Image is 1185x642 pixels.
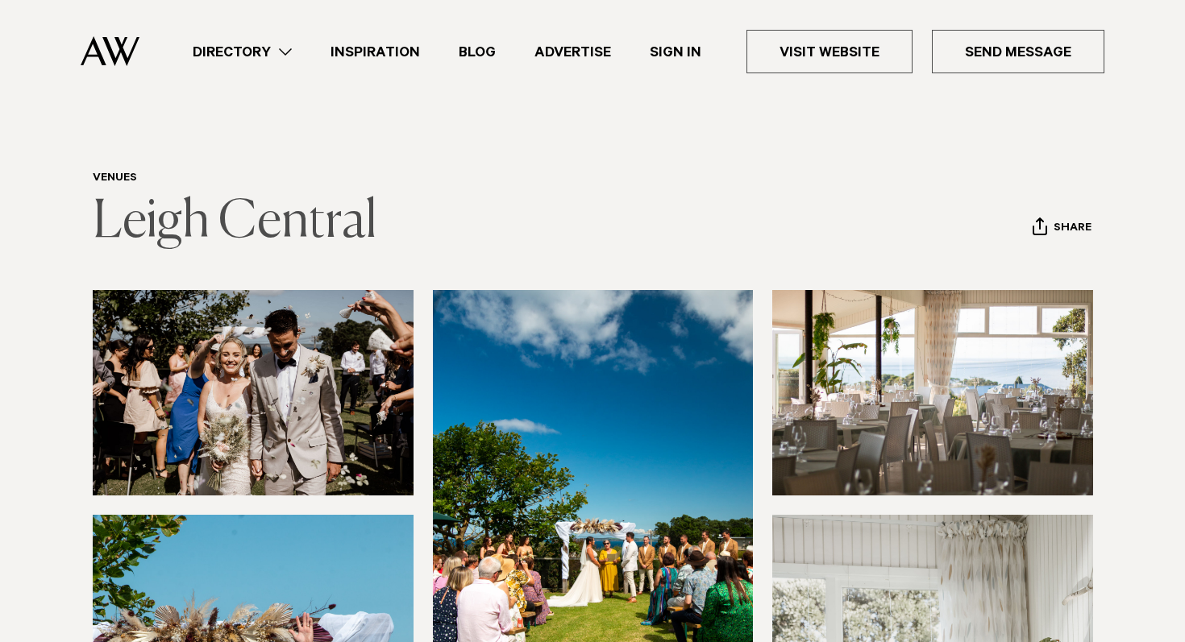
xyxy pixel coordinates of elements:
[93,172,137,185] a: Venues
[1032,217,1092,241] button: Share
[746,30,913,73] a: Visit Website
[1054,222,1091,237] span: Share
[93,290,414,495] img: Coastal wedding venue Leigh
[311,41,439,63] a: Inspiration
[439,41,515,63] a: Blog
[772,290,1093,495] img: BYO wedding venue Auckland
[81,36,139,66] img: Auckland Weddings Logo
[173,41,311,63] a: Directory
[93,197,376,248] a: Leigh Central
[932,30,1104,73] a: Send Message
[630,41,721,63] a: Sign In
[515,41,630,63] a: Advertise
